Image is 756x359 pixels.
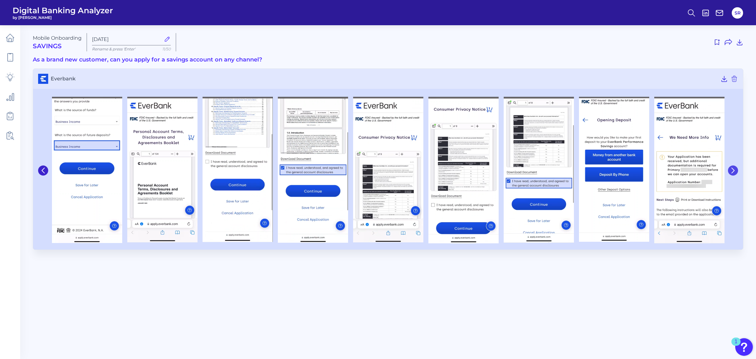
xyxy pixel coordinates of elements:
[33,42,82,50] h2: Savings
[732,7,743,19] button: SR
[203,97,273,242] img: Everbank
[13,15,113,20] span: by [PERSON_NAME]
[353,97,423,243] img: Everbank
[504,97,574,243] img: Everbank
[33,35,82,50] div: Mobile Onboarding
[162,47,171,51] span: 11/50
[33,56,743,63] h3: As a brand new customer, can you apply for a savings account on any channel?
[735,342,737,350] div: 1
[92,47,171,51] p: Rename & press 'Enter'
[52,97,122,243] img: Everbank
[735,338,753,356] button: Open Resource Center, 1 new notification
[127,97,198,243] img: Everbank
[51,76,718,82] span: Everbank
[579,97,649,242] img: Everbank
[654,97,724,243] img: Everbank
[13,6,113,15] span: Digital Banking Analyzer
[428,97,499,244] img: Everbank
[278,97,348,243] img: Everbank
